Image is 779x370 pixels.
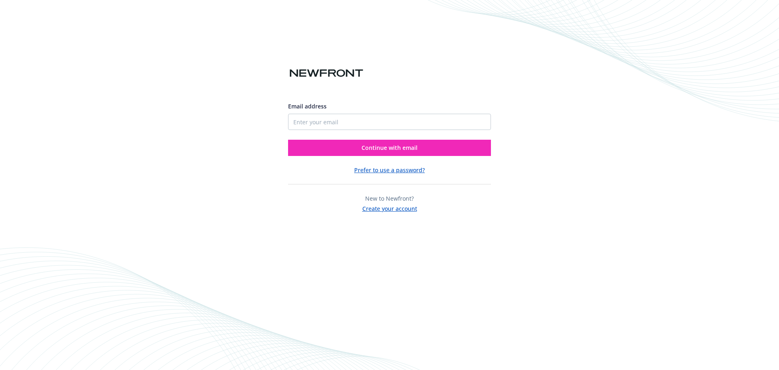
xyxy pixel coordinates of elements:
button: Continue with email [288,140,491,156]
input: Enter your email [288,114,491,130]
span: Email address [288,102,327,110]
button: Prefer to use a password? [354,166,425,174]
button: Create your account [362,203,417,213]
img: Newfront logo [288,66,365,80]
span: New to Newfront? [365,195,414,202]
span: Continue with email [362,144,417,151]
